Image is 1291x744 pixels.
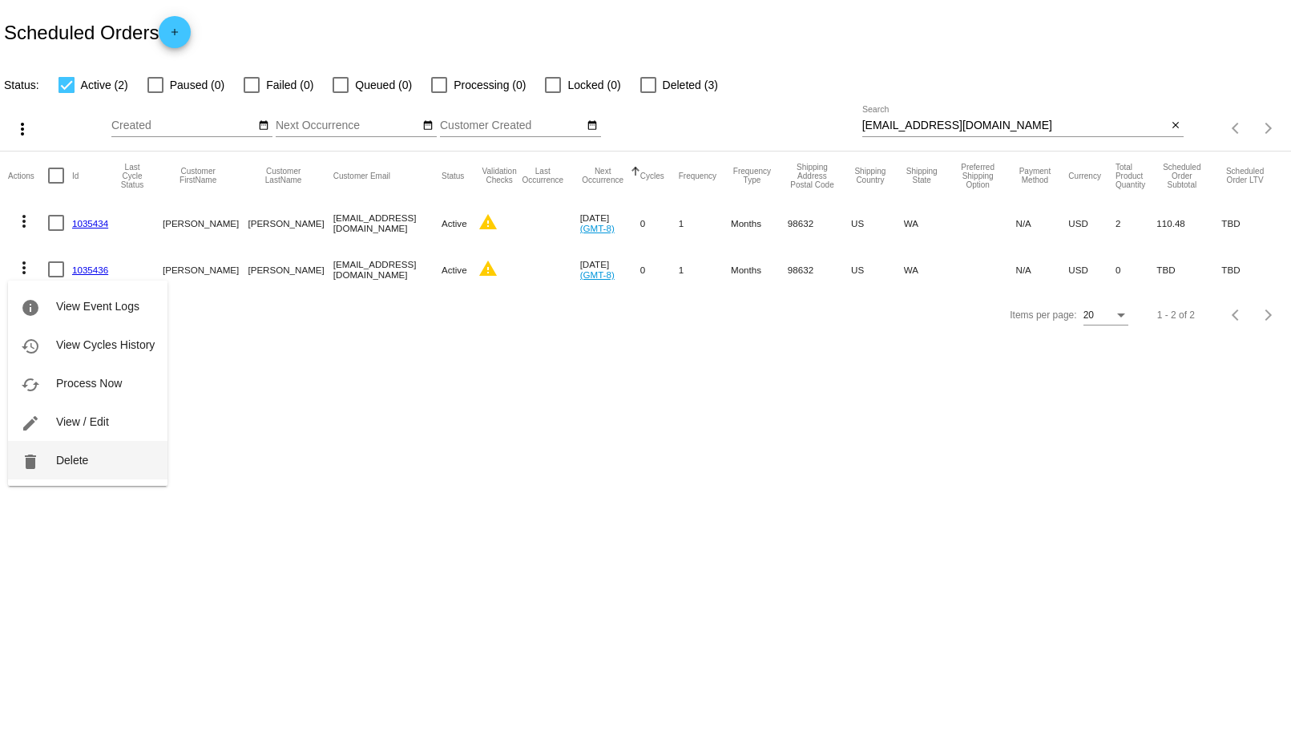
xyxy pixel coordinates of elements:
span: Process Now [56,377,122,390]
span: View Cycles History [56,338,155,351]
span: View / Edit [56,415,109,428]
mat-icon: delete [21,452,40,471]
span: Delete [56,454,88,467]
mat-icon: edit [21,414,40,433]
span: View Event Logs [56,300,139,313]
mat-icon: cached [21,375,40,394]
mat-icon: info [21,298,40,317]
mat-icon: history [21,337,40,356]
